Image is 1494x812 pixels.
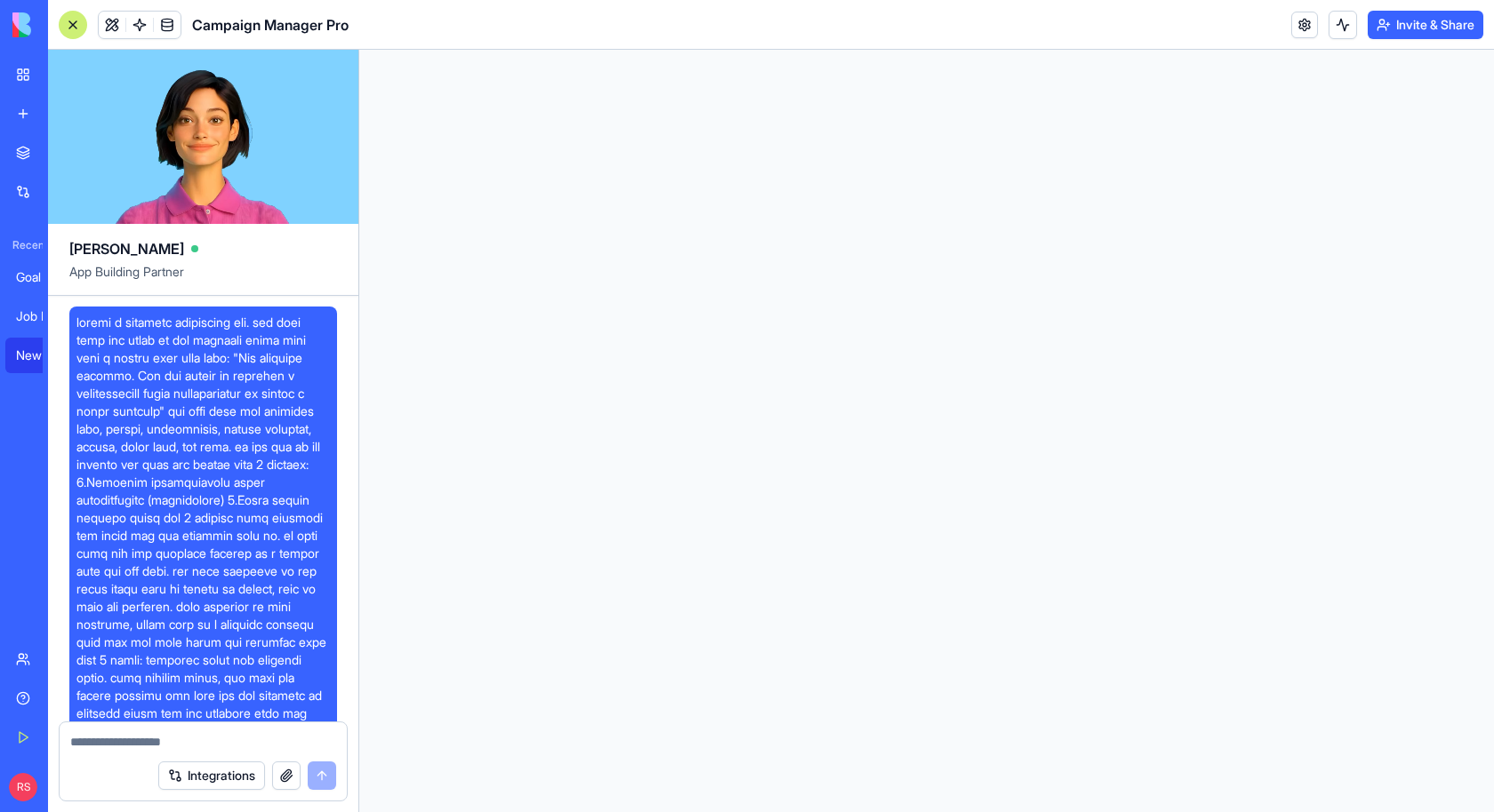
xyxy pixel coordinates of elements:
[69,263,337,295] span: App Building Partner
[158,761,265,790] button: Integrations
[16,307,66,325] div: Job Board Manager
[16,346,66,364] div: New App
[5,259,76,295] a: Goal Tracker Pro
[5,338,76,373] a: New App
[1368,11,1483,39] button: Invite & Share
[9,773,37,801] span: RS
[12,12,123,37] img: logo
[5,238,43,252] span: Recent
[192,14,349,36] span: Campaign Manager Pro
[69,238,184,259] span: [PERSON_NAME]
[16,268,66,286] div: Goal Tracker Pro
[5,299,76,334] a: Job Board Manager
